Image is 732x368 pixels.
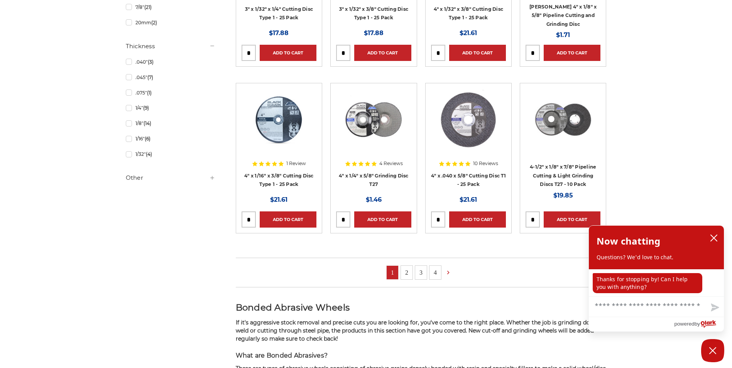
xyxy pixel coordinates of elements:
a: Add to Cart [449,211,506,228]
span: (1) [147,90,152,96]
h2: Now chatting [597,233,660,249]
a: Add to Cart [449,45,506,61]
span: (14) [144,120,151,126]
img: 4" x 1/16" x 3/8" Cutting Disc [248,89,310,150]
a: .040" [126,55,215,69]
span: (21) [144,4,152,10]
a: 4 [429,266,441,279]
a: [PERSON_NAME] 4" x 1/8" x 5/8" Pipeline Cutting and Grinding Disc [529,4,597,27]
span: powered [674,319,694,329]
a: 1 [387,266,398,279]
a: 3" x 1/32" x 1/4" Cutting Disc Type 1 - 25 Pack [245,6,313,21]
a: 2 [401,266,412,279]
button: Close Chatbox [701,339,724,362]
a: 1/32" [126,147,215,161]
a: Add to Cart [260,211,316,228]
a: 4" x 1/16" x 3/8" Cutting Disc [242,89,316,164]
span: (2) [151,20,157,25]
a: Add to Cart [544,45,600,61]
a: 1/16" [126,132,215,145]
img: View of Black Hawk's 4 1/2 inch T27 pipeline disc, showing both front and back of the grinding wh... [532,89,594,150]
a: .075" [126,86,215,100]
a: 4 inch cut off wheel for angle grinder [431,89,506,164]
span: 4 Reviews [379,161,403,166]
span: 10 Reviews [473,161,498,166]
span: $21.61 [460,196,477,203]
a: 4" x 1/32" x 3/8" Cutting Disc Type 1 - 25 Pack [434,6,504,21]
span: (3) [148,59,154,65]
a: Add to Cart [354,211,411,228]
a: 1/8" [126,116,215,130]
a: Add to Cart [260,45,316,61]
h5: Other [126,173,215,182]
span: $21.61 [460,29,477,37]
p: Thanks for stopping by! Can I help you with anything? [593,273,702,293]
div: olark chatbox [588,225,724,332]
span: $1.46 [366,196,382,203]
a: 3" x 1/32" x 3/8" Cutting Disc Type 1 - 25 Pack [339,6,409,21]
span: Bonded Abrasive Wheels [236,302,350,313]
a: Add to Cart [354,45,411,61]
span: $19.85 [553,192,573,199]
a: 1/4" [126,101,215,115]
a: 7/8" [126,0,215,14]
a: Add to Cart [544,211,600,228]
a: 20mm [126,16,215,29]
span: $17.88 [364,29,384,37]
span: (9) [143,105,149,111]
span: by [695,319,700,329]
span: If it's aggressive stock removal and precise cuts you are looking for, you've come to the right p... [236,319,603,342]
span: $17.88 [269,29,289,37]
button: Send message [705,299,724,317]
a: View of Black Hawk's 4 1/2 inch T27 pipeline disc, showing both front and back of the grinding wh... [526,89,600,164]
span: $21.61 [270,196,287,203]
span: (6) [145,136,150,142]
h5: Thickness [126,42,215,51]
a: Powered by Olark [674,317,724,331]
span: $1.71 [556,31,570,39]
a: 4" x 1/16" x 3/8" Cutting Disc Type 1 - 25 Pack [244,173,314,187]
a: 4-1/2" x 1/8" x 7/8" Pipeline Cutting & Light Grinding Discs T27 - 10 Pack [530,164,596,187]
p: Questions? We'd love to chat. [597,253,716,261]
span: (4) [146,151,152,157]
img: 4 inch BHA grinding wheels [343,89,404,150]
span: What are Bonded Abrasives? [236,352,328,359]
a: .045" [126,71,215,84]
span: (7) [147,74,153,80]
span: 1 Review [286,161,306,166]
a: 4" x .040 x 5/8" Cutting Disc T1 - 25 Pack [431,173,506,187]
a: 4" x 1/4" x 5/8" Grinding Disc T27 [339,173,409,187]
a: 4 inch BHA grinding wheels [336,89,411,164]
a: 3 [415,266,427,279]
button: close chatbox [708,232,720,244]
img: 4 inch cut off wheel for angle grinder [438,89,499,150]
div: chat [589,269,724,296]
